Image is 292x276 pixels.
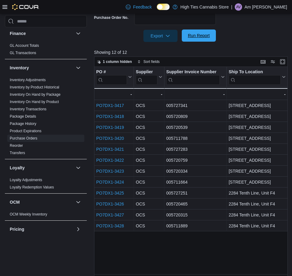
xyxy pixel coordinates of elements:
[166,212,225,219] div: 005720315
[75,64,82,71] button: Inventory
[5,211,87,220] div: OCM
[229,190,286,197] div: 2284 Tenth Line, Unit F4
[166,91,225,98] div: -
[136,113,162,120] div: OCS
[166,201,225,208] div: 005720465
[75,198,82,206] button: OCM
[136,69,157,75] div: Supplier
[12,4,39,10] img: Cova
[10,178,42,182] a: Loyalty Adjustments
[10,65,73,71] button: Inventory
[123,1,154,13] a: Feedback
[279,58,286,65] button: Enter fullscreen
[188,33,210,39] span: Run Report
[5,176,87,193] div: Loyalty
[229,69,281,75] div: Ship To Location
[96,158,124,163] a: PO7DX1-3422
[10,129,41,133] a: Product Expirations
[166,223,225,230] div: 005711889
[136,102,162,109] div: OCS
[136,69,157,85] div: Supplier
[96,213,124,218] a: PO7DX1-3427
[10,122,36,126] a: Package History
[10,100,59,104] a: Inventory On Hand by Product
[96,180,124,185] a: PO7DX1-3424
[136,168,162,175] div: OCS
[5,42,87,59] div: Finance
[96,69,127,85] div: PO # URL
[10,85,59,90] span: Inventory by Product Historical
[10,165,73,171] button: Loyalty
[75,226,82,233] button: Pricing
[136,212,162,219] div: OCS
[10,165,25,171] h3: Loyalty
[10,121,36,126] span: Package History
[166,190,225,197] div: 005727251
[166,179,225,186] div: 005711664
[103,59,132,64] span: 1 column hidden
[96,91,132,98] div: -
[166,69,220,75] div: Supplier Invoice Number
[96,224,124,229] a: PO7DX1-3428
[166,102,225,109] div: 005727341
[143,30,178,42] button: Export
[10,143,23,148] a: Reorder
[166,135,225,142] div: 005711788
[235,3,242,11] div: Am Villeneuve
[10,178,42,182] span: Loyalty Adjustments
[10,185,54,190] span: Loyalty Redemption Values
[166,157,225,164] div: 005720759
[166,113,225,120] div: 005720809
[182,29,216,42] button: Run Report
[5,76,87,159] div: Inventory
[10,107,47,111] a: Inventory Transactions
[10,43,39,48] span: GL Account Totals
[229,113,286,120] div: [STREET_ADDRESS]
[229,146,286,153] div: [STREET_ADDRESS]
[135,58,162,65] button: Sort fields
[229,124,286,131] div: [STREET_ADDRESS]
[229,201,286,208] div: 2284 Tenth Line, Unit F4
[136,201,162,208] div: OCS
[166,124,225,131] div: 005720539
[10,51,36,55] a: GL Transactions
[157,4,170,10] input: Dark Mode
[166,146,225,153] div: 005727283
[96,147,124,152] a: PO7DX1-3421
[10,129,41,133] span: Product Expirations
[10,78,46,82] span: Inventory Adjustments
[10,143,23,148] span: Reorder
[136,179,162,186] div: OCS
[133,4,152,10] span: Feedback
[10,136,37,140] a: Purchase Orders
[10,226,24,232] h3: Pricing
[136,157,162,164] div: OCS
[96,136,124,141] a: PO7DX1-3420
[96,191,124,196] a: PO7DX1-3425
[10,85,59,89] a: Inventory by Product Historical
[10,199,73,205] button: OCM
[229,223,286,230] div: 2284 Tenth Line, Unit F4
[229,91,286,98] div: -
[10,107,47,112] span: Inventory Transactions
[136,91,162,98] div: -
[96,114,124,119] a: PO7DX1-3418
[136,69,162,85] button: Supplier
[136,135,162,142] div: OCS
[136,223,162,230] div: OCS
[96,202,124,207] a: PO7DX1-3426
[10,212,47,216] a: OCM Weekly Inventory
[96,103,124,108] a: PO7DX1-3417
[75,164,82,171] button: Loyalty
[136,124,162,131] div: OCS
[10,99,59,104] span: Inventory On Hand by Product
[10,114,36,119] a: Package Details
[229,69,286,85] button: Ship To Location
[147,30,174,42] span: Export
[10,226,73,232] button: Pricing
[10,92,61,97] a: Inventory On Hand by Package
[96,169,124,174] a: PO7DX1-3423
